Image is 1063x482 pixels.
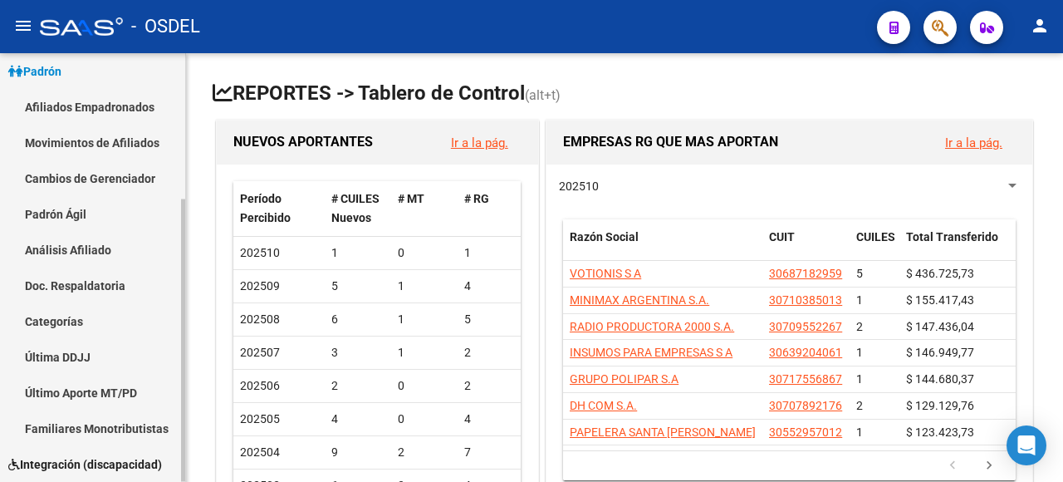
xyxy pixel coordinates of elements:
span: Padrón [8,62,61,81]
div: 1 [464,243,517,263]
span: 30707892176 [769,399,842,412]
span: 2 [856,320,863,333]
button: Ir a la pág. [932,127,1016,158]
span: RADIO PRODUCTORA 2000 S.A. [570,320,734,333]
span: DH COM S.A. [570,399,637,412]
span: Razón Social [570,230,639,243]
div: 4 [464,277,517,296]
span: $ 129.129,76 [906,399,974,412]
span: 202506 [240,379,280,392]
span: 1 [856,346,863,359]
div: 0 [398,410,451,429]
span: 202510 [559,180,599,193]
span: 30710385013 [769,293,842,307]
div: 1 [331,243,385,263]
div: 2 [331,376,385,396]
div: Open Intercom Messenger [1007,425,1046,465]
span: Total Transferido [906,230,998,243]
div: 0 [398,243,451,263]
div: 1 [398,343,451,362]
span: CUILES [856,230,895,243]
div: 6 [331,310,385,329]
span: (alt+t) [525,87,561,103]
span: 202504 [240,445,280,459]
span: $ 155.417,43 [906,293,974,307]
span: 30709552267 [769,320,842,333]
button: Ir a la pág. [438,127,522,158]
span: 202507 [240,346,280,359]
span: $ 436.725,73 [906,267,974,280]
span: 5 [856,267,863,280]
a: Ir a la pág. [945,135,1002,150]
datatable-header-cell: # MT [391,181,458,236]
span: 1 [856,425,863,439]
datatable-header-cell: # RG [458,181,524,236]
span: $ 146.949,77 [906,346,974,359]
datatable-header-cell: Razón Social [563,219,762,274]
div: 1 [398,310,451,329]
span: # CUILES Nuevos [331,192,380,224]
span: 30717556867 [769,372,842,386]
span: Período Percibido [240,192,291,224]
span: CUIT [769,230,795,243]
div: 2 [398,443,451,462]
mat-icon: person [1030,16,1050,36]
a: Ir a la pág. [451,135,508,150]
datatable-header-cell: Total Transferido [899,219,1016,274]
span: $ 123.423,73 [906,425,974,439]
span: Integración (discapacidad) [8,455,162,474]
span: 202510 [240,246,280,259]
mat-icon: menu [13,16,33,36]
datatable-header-cell: Período Percibido [233,181,325,236]
span: $ 147.436,04 [906,320,974,333]
h1: REPORTES -> Tablero de Control [213,80,1036,109]
span: GRUPO POLIPAR S.A [570,372,678,386]
div: 2 [464,376,517,396]
div: 9 [331,443,385,462]
div: 7 [464,443,517,462]
span: NUEVOS APORTANTES [233,134,373,150]
span: # MT [398,192,424,205]
span: 30639204061 [769,346,842,359]
span: $ 144.680,37 [906,372,974,386]
span: 1 [856,293,863,307]
div: 1 [398,277,451,296]
span: PAPELERA SANTA [PERSON_NAME] [570,425,756,439]
div: 5 [464,310,517,329]
div: 2 [464,343,517,362]
div: 0 [398,376,451,396]
a: go to previous page [937,457,968,475]
span: EMPRESAS RG QUE MAS APORTAN [563,134,778,150]
span: 202509 [240,279,280,293]
span: 202505 [240,412,280,425]
datatable-header-cell: # CUILES Nuevos [325,181,391,236]
datatable-header-cell: CUIT [762,219,850,274]
span: VOTIONIS S A [570,267,641,280]
span: 2 [856,399,863,412]
span: MINIMAX ARGENTINA S.A. [570,293,709,307]
div: 3 [331,343,385,362]
span: 30687182959 [769,267,842,280]
span: INSUMOS PARA EMPRESAS S A [570,346,732,359]
span: # RG [464,192,489,205]
span: - OSDEL [131,8,200,45]
div: 5 [331,277,385,296]
datatable-header-cell: CUILES [850,219,899,274]
span: 1 [856,372,863,386]
a: go to next page [973,457,1005,475]
div: 4 [464,410,517,429]
span: 30552957012 [769,425,842,439]
div: 4 [331,410,385,429]
span: 202508 [240,312,280,326]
